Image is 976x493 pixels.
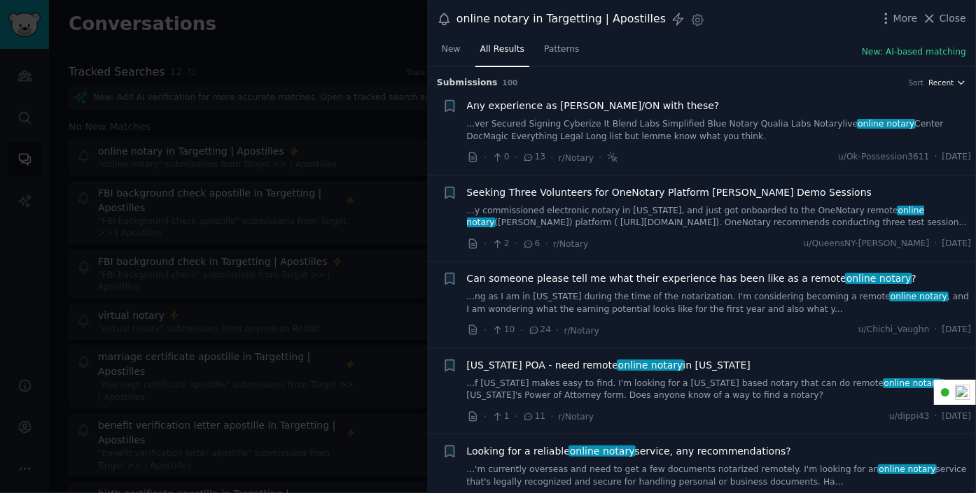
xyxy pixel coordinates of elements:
span: r/Notary [559,412,594,422]
span: · [935,151,937,164]
span: u/QueensNY-[PERSON_NAME] [804,238,930,250]
a: Patterns [539,38,584,67]
a: ...y commissioned electronic notary in [US_STATE], and just got onboarded to the OneNotary remote... [467,205,972,229]
span: online notary [845,273,912,284]
span: New [442,43,461,56]
div: online notary in Targetting | Apostilles [456,10,666,28]
span: 10 [492,324,515,336]
span: · [484,150,487,165]
span: Close [940,11,966,26]
a: All Results [475,38,529,67]
span: 24 [528,324,551,336]
span: 0 [492,151,509,164]
a: ...f [US_STATE] makes easy to find. I'm looking for a [US_STATE] based notary that can do remoteo... [467,378,972,402]
span: · [550,409,553,424]
span: r/Notary [559,153,594,163]
span: Looking for a reliable service, any recommendations? [467,444,791,459]
span: [DATE] [942,410,971,423]
span: · [484,236,487,251]
span: · [935,324,937,336]
span: · [545,236,548,251]
span: online notary [878,464,937,474]
span: · [935,410,937,423]
span: online notary [883,378,942,388]
span: Can someone please tell me what their experience has been like as a remote ? [467,271,917,286]
span: [DATE] [942,151,971,164]
a: Looking for a reliableonline notaryservice, any recommendations? [467,444,791,459]
div: Sort [909,78,924,87]
span: 1 [492,410,509,423]
a: ...'m currently overseas and need to get a few documents notarized remotely. I'm looking for anon... [467,464,972,488]
span: All Results [480,43,524,56]
a: Seeking Three Volunteers for OneNotary Platform [PERSON_NAME] Demo Sessions [467,185,872,200]
span: Patterns [544,43,579,56]
span: 6 [522,238,540,250]
span: · [935,238,937,250]
a: New [437,38,466,67]
span: Submission s [437,77,498,90]
a: Any experience as [PERSON_NAME]/ON with these? [467,99,720,113]
button: More [879,11,918,26]
span: · [515,236,517,251]
span: · [515,150,517,165]
button: Recent [928,78,966,87]
span: 2 [492,238,509,250]
span: r/Notary [564,326,599,336]
span: online notary [617,359,684,371]
span: online notary [569,445,636,457]
span: [DATE] [942,238,971,250]
span: · [515,409,517,424]
a: Can someone please tell me what their experience has been like as a remoteonline notary? [467,271,917,286]
button: New: AI-based matching [862,46,966,59]
span: [US_STATE] POA - need remote in [US_STATE] [467,358,751,373]
span: · [484,409,487,424]
span: · [520,323,523,338]
span: u/dippi43 [889,410,930,423]
span: [DATE] [942,324,971,336]
span: 13 [522,151,545,164]
span: u/Chichi_Vaughn [858,324,930,336]
a: ...ver Secured Signing Cyberize It Blend Labs Simplified Blue Notary Qualia Labs Notaryliveonline... [467,118,972,143]
span: r/Notary [553,239,588,249]
span: More [893,11,918,26]
a: ...ng as I am in [US_STATE] during the time of the notarization. I'm considering becoming a remot... [467,291,972,315]
span: · [599,150,601,165]
span: · [484,323,487,338]
button: Close [922,11,966,26]
a: [US_STATE] POA - need remoteonline notaryin [US_STATE] [467,358,751,373]
span: online notary [857,119,916,129]
span: 100 [503,78,518,87]
span: · [556,323,559,338]
span: 11 [522,410,545,423]
span: online notary [889,292,949,301]
span: Recent [928,78,954,87]
span: u/Ok-Possession3611 [838,151,929,164]
span: · [550,150,553,165]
